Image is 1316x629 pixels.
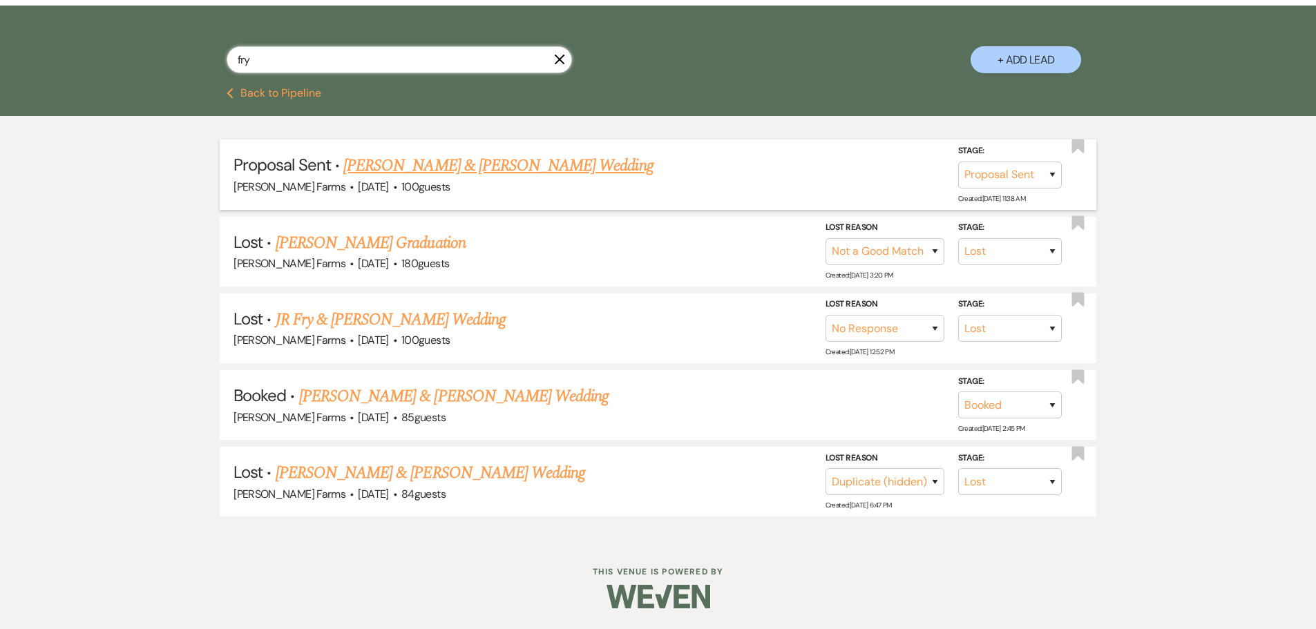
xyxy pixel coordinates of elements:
[276,461,585,485] a: [PERSON_NAME] & [PERSON_NAME] Wedding
[358,487,388,501] span: [DATE]
[958,451,1062,466] label: Stage:
[227,88,321,99] button: Back to Pipeline
[958,374,1062,389] label: Stage:
[826,451,944,466] label: Lost Reason
[233,154,331,175] span: Proposal Sent
[233,231,263,253] span: Lost
[233,410,345,425] span: [PERSON_NAME] Farms
[358,256,388,271] span: [DATE]
[826,501,892,510] span: Created: [DATE] 6:47 PM
[299,384,609,409] a: [PERSON_NAME] & [PERSON_NAME] Wedding
[233,308,263,329] span: Lost
[401,333,450,347] span: 100 guests
[958,424,1025,433] span: Created: [DATE] 2:45 PM
[233,180,345,194] span: [PERSON_NAME] Farms
[358,180,388,194] span: [DATE]
[607,572,710,621] img: Weven Logo
[401,487,446,501] span: 84 guests
[233,487,345,501] span: [PERSON_NAME] Farms
[958,194,1025,203] span: Created: [DATE] 11:38 AM
[401,410,446,425] span: 85 guests
[233,256,345,271] span: [PERSON_NAME] Farms
[401,180,450,194] span: 100 guests
[233,333,345,347] span: [PERSON_NAME] Farms
[233,461,263,483] span: Lost
[971,46,1081,73] button: + Add Lead
[276,307,506,332] a: JR Fry & [PERSON_NAME] Wedding
[233,385,286,406] span: Booked
[826,347,894,356] span: Created: [DATE] 12:52 PM
[401,256,449,271] span: 180 guests
[826,271,893,280] span: Created: [DATE] 3:20 PM
[958,144,1062,159] label: Stage:
[826,297,944,312] label: Lost Reason
[358,410,388,425] span: [DATE]
[227,46,572,73] input: Search by name, event date, email address or phone number
[343,153,653,178] a: [PERSON_NAME] & [PERSON_NAME] Wedding
[358,333,388,347] span: [DATE]
[276,231,466,255] a: [PERSON_NAME] Graduation
[958,297,1062,312] label: Stage:
[826,220,944,235] label: Lost Reason
[958,220,1062,235] label: Stage:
